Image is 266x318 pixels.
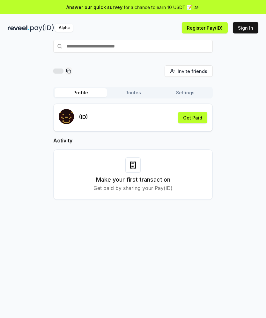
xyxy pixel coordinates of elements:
button: Profile [55,88,107,97]
img: reveel_dark [8,24,29,32]
span: for a chance to earn 10 USDT 📝 [124,4,192,11]
span: Invite friends [178,68,207,75]
h2: Activity [53,137,213,144]
img: pay_id [30,24,54,32]
button: Register Pay(ID) [182,22,228,33]
button: Routes [107,88,159,97]
button: Settings [159,88,211,97]
p: (ID) [79,113,88,121]
p: Get paid by sharing your Pay(ID) [93,184,173,192]
span: Answer our quick survey [66,4,122,11]
div: Alpha [55,24,73,32]
button: Sign In [233,22,258,33]
button: Get Paid [178,112,207,123]
button: Invite friends [165,65,213,77]
h3: Make your first transaction [96,175,170,184]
